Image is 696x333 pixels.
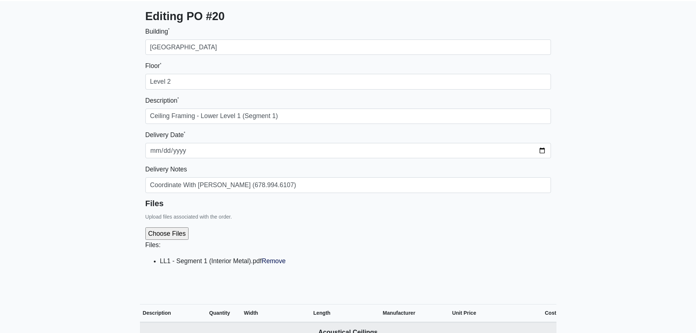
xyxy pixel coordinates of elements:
[145,61,161,71] label: Floor
[313,304,383,322] th: Length
[262,257,286,265] a: Remove
[145,95,179,106] label: Description
[145,227,267,240] input: Choose Files
[160,256,551,266] li: LL1 - Segment 1 (Interior Metal).pdf
[145,199,551,208] h5: Files
[145,164,187,174] label: Delivery Notes
[145,143,551,158] input: mm-dd-yyyy
[452,304,522,322] th: Unit Price
[244,304,313,322] th: Width
[145,240,551,250] p: Files:
[143,310,171,316] span: Description
[383,304,452,322] th: Manufacturer
[145,10,551,23] h3: Editing PO #20
[145,214,232,220] small: Upload files associated with the order.
[145,130,186,140] label: Delivery Date
[209,304,244,322] th: Quantity
[145,26,170,37] label: Building
[522,304,556,322] th: Cost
